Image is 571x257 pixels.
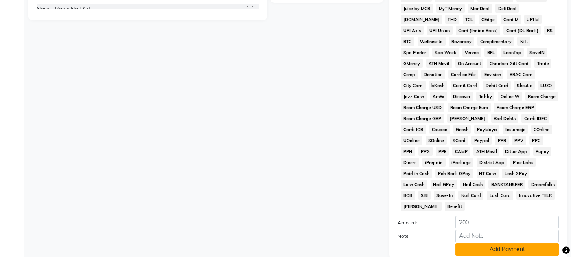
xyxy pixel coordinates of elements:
span: Bad Debts [491,114,518,123]
span: Trade [534,59,551,68]
span: City Card [401,81,426,90]
span: SBI [418,191,431,200]
span: Pnb Bank GPay [435,169,473,178]
span: Tabby [476,92,494,101]
span: Online W [498,92,522,101]
span: Room Charge [525,92,558,101]
span: LUZO [538,81,555,90]
span: SCard [450,136,468,145]
span: Diners [401,158,419,167]
span: PPV [512,136,526,145]
span: Donation [421,70,445,79]
span: Paypal [471,136,492,145]
span: ATH Movil [473,147,499,156]
span: Innovative TELR [516,191,555,200]
span: LoanTap [501,48,524,57]
span: ATH Movil [426,59,452,68]
span: Nail Card [458,191,483,200]
span: iPackage [449,158,474,167]
span: MyT Money [436,4,465,13]
span: UPI Union [427,26,453,35]
span: PPR [495,136,509,145]
span: Coupon [429,125,450,134]
span: Complimentary [477,37,514,46]
span: Rupay [533,147,552,156]
span: Room Charge GBP [401,114,444,123]
span: Credit Card [451,81,480,90]
span: [PERSON_NAME] [401,202,442,211]
span: BOB [401,191,415,200]
span: PPG [418,147,433,156]
span: Venmo [462,48,481,57]
span: [PERSON_NAME] [447,114,488,123]
label: Amount: [392,219,449,226]
span: UPI Axis [401,26,424,35]
span: Paid in Cash [401,169,432,178]
span: THD [445,15,459,24]
span: PPC [529,136,543,145]
span: Debit Card [483,81,511,90]
span: PPE [436,147,449,156]
span: NT Cash [477,169,499,178]
span: Envision [481,70,503,79]
span: Nail Cash [460,180,486,189]
span: DefiDeal [495,4,519,13]
span: District App [477,158,507,167]
span: Room Charge EGP [494,103,537,112]
span: AmEx [430,92,447,101]
span: Wellnessta [418,37,446,46]
span: BRAC Card [507,70,535,79]
span: RS [544,26,555,35]
span: BTC [401,37,414,46]
span: BFL [484,48,497,57]
span: CEdge [479,15,497,24]
span: Save-In [434,191,455,200]
span: GMoney [401,59,423,68]
span: Instamojo [503,125,528,134]
span: TCL [463,15,476,24]
input: Add Note [455,230,559,242]
span: Card: IOB [401,125,426,134]
span: Card (DL Bank) [503,26,541,35]
span: Card M [501,15,521,24]
div: Nails - Basic Nail Art [37,5,91,13]
span: Lash GPay [502,169,529,178]
span: PPN [401,147,415,156]
span: Benefit [445,202,465,211]
span: SaveIN [527,48,547,57]
span: CAMP [452,147,470,156]
span: [DOMAIN_NAME] [401,15,442,24]
span: Lash Cash [401,180,427,189]
span: PayMaya [474,125,499,134]
span: Spa Finder [401,48,429,57]
span: iPrepaid [422,158,446,167]
span: Shoutlo [514,81,535,90]
span: Jazz Cash [401,92,427,101]
span: Lash Card [487,191,513,200]
span: Nift [517,37,530,46]
span: MariDeal [468,4,492,13]
span: Comp [401,70,418,79]
span: Gcash [453,125,471,134]
span: Juice by MCB [401,4,433,13]
span: On Account [455,59,484,68]
span: COnline [531,125,552,134]
span: Pine Labs [510,158,536,167]
span: Discover [451,92,473,101]
input: Amount [455,216,559,228]
span: Dittor App [503,147,530,156]
span: SOnline [426,136,447,145]
button: Add Payment [455,243,559,256]
label: Note: [392,233,449,240]
span: Razorpay [449,37,475,46]
span: Spa Week [432,48,459,57]
span: UOnline [401,136,422,145]
span: Chamber Gift Card [487,59,531,68]
span: UPI M [524,15,542,24]
span: Room Charge USD [401,103,444,112]
span: Room Charge Euro [448,103,491,112]
span: Nail GPay [431,180,457,189]
span: bKash [429,81,447,90]
span: BANKTANSFER [488,180,525,189]
span: Dreamfolks [528,180,557,189]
